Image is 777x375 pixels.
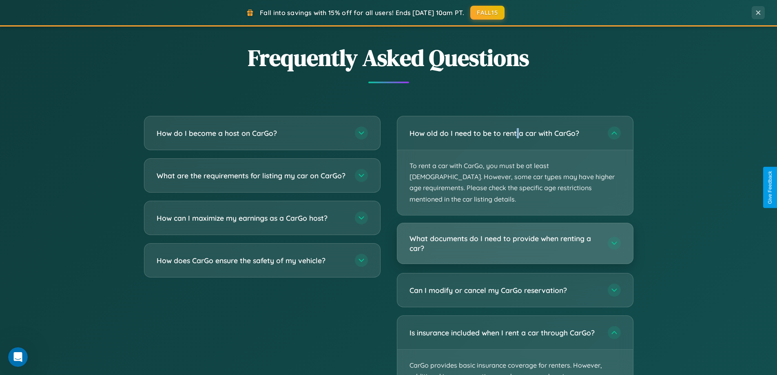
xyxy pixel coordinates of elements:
h3: How do I become a host on CarGo? [157,128,347,138]
h3: How old do I need to be to rent a car with CarGo? [410,128,600,138]
h3: How does CarGo ensure the safety of my vehicle? [157,255,347,266]
div: Give Feedback [767,171,773,204]
h3: What documents do I need to provide when renting a car? [410,233,600,253]
h2: Frequently Asked Questions [144,42,633,73]
h3: Is insurance included when I rent a car through CarGo? [410,328,600,338]
button: FALL15 [470,6,505,20]
iframe: Intercom live chat [8,347,28,367]
h3: Can I modify or cancel my CarGo reservation? [410,285,600,295]
h3: What are the requirements for listing my car on CarGo? [157,171,347,181]
span: Fall into savings with 15% off for all users! Ends [DATE] 10am PT. [260,9,464,17]
p: To rent a car with CarGo, you must be at least [DEMOGRAPHIC_DATA]. However, some car types may ha... [397,150,633,215]
h3: How can I maximize my earnings as a CarGo host? [157,213,347,223]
